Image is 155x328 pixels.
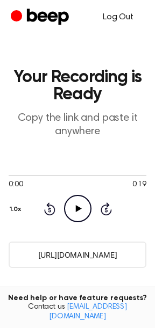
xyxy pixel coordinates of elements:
span: Contact us [6,303,149,322]
a: Log Out [92,4,144,30]
p: Auto-Delete/Expire [9,285,61,311]
h1: Your Recording is Ready [9,69,146,103]
p: Copy the link and paste it anywhere [9,112,146,139]
a: Beep [11,7,72,28]
button: 1.0x [9,200,25,218]
a: [EMAIL_ADDRESS][DOMAIN_NAME] [49,303,127,320]
span: 0:19 [132,179,146,191]
span: 0:00 [9,179,23,191]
